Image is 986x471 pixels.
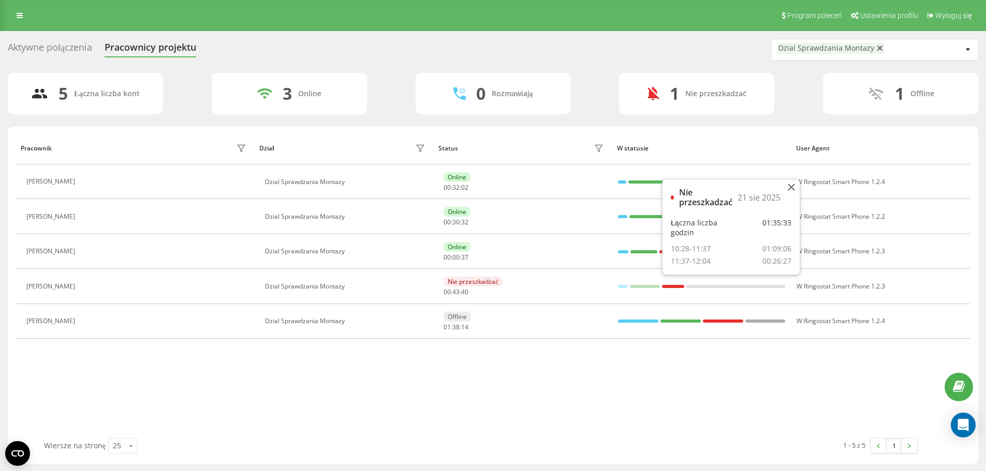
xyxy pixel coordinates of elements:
div: : : [444,219,468,226]
div: Status [438,145,458,152]
div: [PERSON_NAME] [26,213,78,220]
span: Wiersze na stronę [44,440,106,450]
div: [PERSON_NAME] [26,248,78,255]
div: 01:35:33 [762,218,791,237]
span: 00 [444,287,451,296]
div: Nie przeszkadzać [444,277,503,286]
div: : : [444,288,468,296]
div: Pracownicy projektu [105,42,196,58]
span: 43 [452,287,460,296]
div: Rozmawiają [492,89,533,98]
span: W Ringostat Smart Phone 1.2.4 [797,177,885,186]
div: Pracownik [21,145,52,152]
div: 1 [895,84,904,103]
div: : : [444,184,468,191]
div: Łączna liczba godzin [671,218,723,237]
span: Wyloguj się [935,11,972,20]
span: 40 [461,287,468,296]
div: Łączna liczba kont [74,89,139,98]
div: 11:37-12:04 [671,256,711,266]
span: 37 [461,253,468,262]
div: 1 - 5 z 5 [843,440,865,450]
div: Online [444,242,470,252]
span: 00 [444,218,451,226]
span: 02 [461,183,468,192]
div: Online [444,207,470,217]
div: Dział [259,145,274,152]
span: 14 [461,323,468,331]
span: W Ringostat Smart Phone 1.2.4 [797,316,885,325]
div: 1 [670,84,679,103]
div: 10:28-11:37 [671,244,711,254]
div: Dzial Sprawdzania Montazy [778,44,874,53]
div: Aktywne połączenia [8,42,92,58]
span: W Ringostat Smart Phone 1.2.3 [797,282,885,291]
span: Ustawienia profilu [860,11,918,20]
div: User Agent [796,145,965,152]
button: Open CMP widget [5,441,30,466]
span: W Ringostat Smart Phone 1.2.3 [797,247,885,255]
span: 32 [461,218,468,226]
span: 00 [444,253,451,262]
span: 00 [452,253,460,262]
div: Dzial Sprawdzania Montazy [265,213,428,220]
div: [PERSON_NAME] [26,317,78,325]
div: Dzial Sprawdzania Montazy [265,317,428,325]
span: 32 [452,183,460,192]
div: Nie przeszkadzać [679,188,733,207]
div: 01:09:06 [762,244,791,254]
div: Online [298,89,321,98]
div: Dzial Sprawdzania Montazy [265,248,428,255]
div: Nie przeszkadzać [685,89,746,98]
span: W Ringostat Smart Phone 1.2.2 [797,212,885,221]
a: 1 [886,438,902,453]
div: 21 sie 2025 [738,193,781,203]
div: 0 [476,84,485,103]
div: Dzial Sprawdzania Montazy [265,178,428,186]
div: : : [444,254,468,261]
div: 3 [283,84,292,103]
div: 5 [58,84,68,103]
div: Dzial Sprawdzania Montazy [265,283,428,290]
div: : : [444,324,468,331]
div: 25 [113,440,121,451]
span: 38 [452,323,460,331]
span: 00 [444,183,451,192]
div: Offline [444,312,471,322]
div: Online [444,172,470,182]
div: 00:26:27 [762,256,791,266]
div: [PERSON_NAME] [26,178,78,185]
div: W statusie [617,145,786,152]
div: [PERSON_NAME] [26,283,78,290]
div: Open Intercom Messenger [951,413,976,437]
span: Program poleceń [787,11,842,20]
div: Offline [910,89,934,98]
span: 30 [452,218,460,226]
span: 01 [444,323,451,331]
